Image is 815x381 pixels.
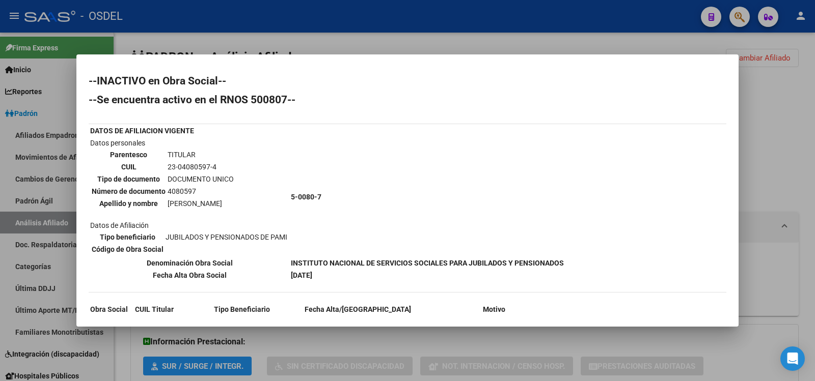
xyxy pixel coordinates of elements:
th: CUIL [91,161,166,172]
td: Datos personales Datos de Afiliación [90,137,289,256]
th: Fecha Alta Obra Social [90,270,289,281]
th: Tipo beneficiario [91,231,164,243]
th: CUIL Titular [129,304,179,315]
th: Código de Obra Social [91,244,164,255]
td: 4080597 [167,186,234,197]
th: Parentesco [91,149,166,160]
td: DOCUMENTO UNICO [167,173,234,185]
td: JUBILADOS Y PENSIONADOS DE PAMI [165,231,288,243]
b: 5-0080-7 [291,193,321,201]
th: Denominación Obra Social [90,257,289,269]
th: Motivo [413,304,575,315]
th: Obra Social [90,304,128,315]
th: Tipo de documento [91,173,166,185]
b: [DATE] [291,271,312,279]
b: INSTITUTO NACIONAL DE SERVICIOS SOCIALES PARA JUBILADOS Y PENSIONADOS [291,259,564,267]
th: Fecha Alta/[GEOGRAPHIC_DATA] [304,304,412,315]
td: [PERSON_NAME] [167,198,234,209]
div: Open Intercom Messenger [780,346,805,371]
th: Número de documento [91,186,166,197]
td: 23-04080597-4 [167,161,234,172]
h2: --Se encuentra activo en el RNOS 500807-- [89,95,726,105]
b: DATOS DE AFILIACION VIGENTE [90,127,194,135]
th: Tipo Beneficiario [180,304,303,315]
th: Apellido y nombre [91,198,166,209]
td: TITULAR [167,149,234,160]
h2: --INACTIVO en Obra Social-- [89,76,726,86]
